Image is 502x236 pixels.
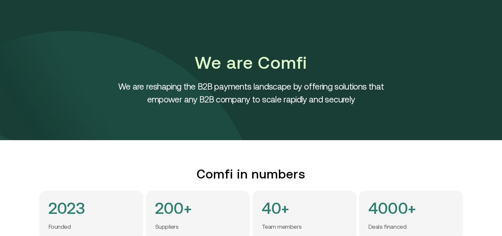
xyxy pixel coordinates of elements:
h2: Comfi in numbers [39,167,463,181]
p: Deals financed [368,223,407,231]
p: Team members [262,223,302,231]
h4: 4000+ [368,200,416,216]
h4: 2023 [49,200,85,216]
h4: 40+ [262,200,289,216]
h1: We are Comfi [103,51,400,75]
p: Suppliers [155,223,179,231]
p: Founded [49,223,71,231]
h4: 200+ [155,200,192,216]
h4: We are reshaping the B2B payments landscape by offering solutions that empower any B2B company to... [103,80,400,106]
